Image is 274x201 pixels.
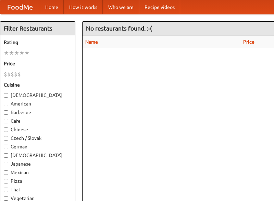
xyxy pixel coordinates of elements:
li: $ [4,70,7,78]
li: $ [7,70,11,78]
a: Home [40,0,64,14]
a: Who we are [103,0,139,14]
input: [DEMOGRAPHIC_DATA] [4,93,8,98]
li: ★ [24,49,29,57]
input: Chinese [4,127,8,132]
h5: Price [4,60,72,67]
label: [DEMOGRAPHIC_DATA] [4,92,72,99]
label: Chinese [4,126,72,133]
h5: Cuisine [4,81,72,88]
label: American [4,100,72,107]
label: Cafe [4,118,72,124]
ng-pluralize: No restaurants found. :-( [86,25,152,32]
li: $ [14,70,17,78]
a: How it works [64,0,103,14]
label: Barbecue [4,109,72,116]
input: [DEMOGRAPHIC_DATA] [4,153,8,158]
a: FoodMe [0,0,40,14]
li: ★ [4,49,9,57]
input: Pizza [4,179,8,183]
input: German [4,145,8,149]
label: Czech / Slovak [4,135,72,142]
input: Mexican [4,170,8,175]
input: Czech / Slovak [4,136,8,141]
input: Barbecue [4,110,8,115]
label: German [4,143,72,150]
h5: Rating [4,39,72,46]
li: ★ [14,49,19,57]
input: Thai [4,188,8,192]
a: Name [85,39,98,45]
h4: Filter Restaurants [0,22,75,35]
label: [DEMOGRAPHIC_DATA] [4,152,72,159]
a: Price [243,39,254,45]
li: ★ [19,49,24,57]
li: ★ [9,49,14,57]
input: Vegetarian [4,196,8,201]
label: Thai [4,186,72,193]
label: Pizza [4,178,72,185]
input: Cafe [4,119,8,123]
label: Mexican [4,169,72,176]
input: American [4,102,8,106]
li: $ [17,70,21,78]
a: Recipe videos [139,0,180,14]
label: Japanese [4,160,72,167]
li: $ [11,70,14,78]
input: Japanese [4,162,8,166]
